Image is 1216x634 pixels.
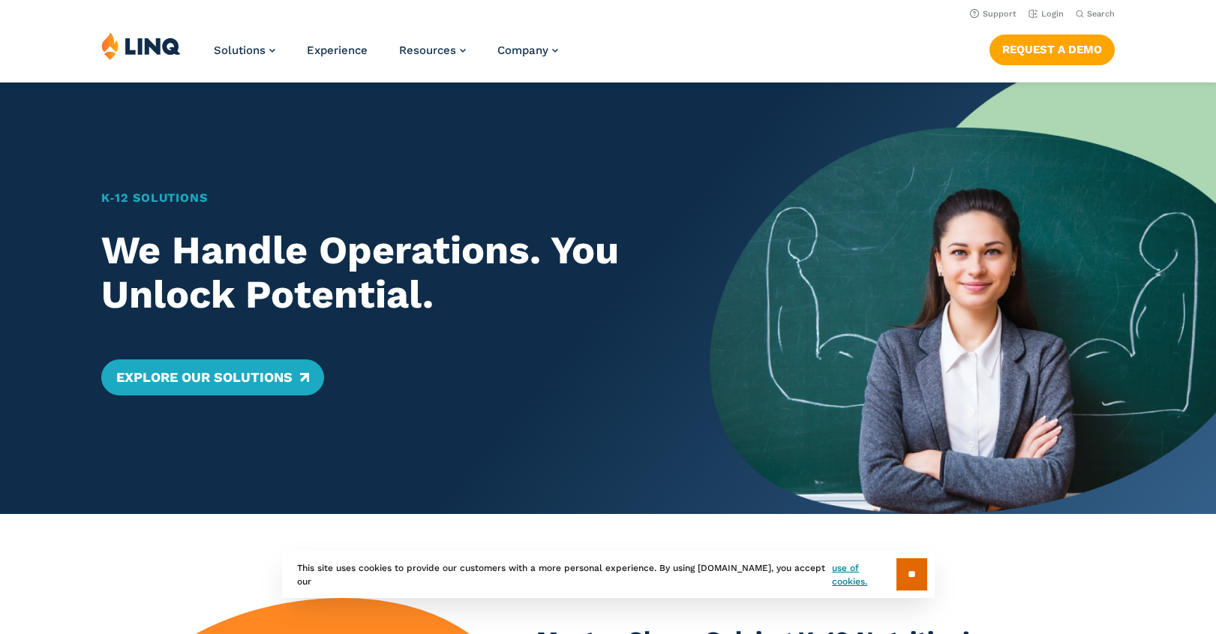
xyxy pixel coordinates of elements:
[1087,9,1115,19] span: Search
[101,32,181,60] img: LINQ | K‑12 Software
[970,9,1016,19] a: Support
[989,35,1115,65] a: Request a Demo
[399,44,456,57] span: Resources
[989,32,1115,65] nav: Button Navigation
[497,44,558,57] a: Company
[497,44,548,57] span: Company
[101,228,659,318] h2: We Handle Operations. You Unlock Potential.
[101,189,659,207] h1: K‑12 Solutions
[282,551,935,598] div: This site uses cookies to provide our customers with a more personal experience. By using [DOMAIN...
[214,44,266,57] span: Solutions
[214,32,558,81] nav: Primary Navigation
[399,44,466,57] a: Resources
[710,83,1216,514] img: Home Banner
[832,561,896,588] a: use of cookies.
[214,44,275,57] a: Solutions
[1028,9,1064,19] a: Login
[307,44,368,57] a: Experience
[101,359,324,395] a: Explore Our Solutions
[1076,8,1115,20] button: Open Search Bar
